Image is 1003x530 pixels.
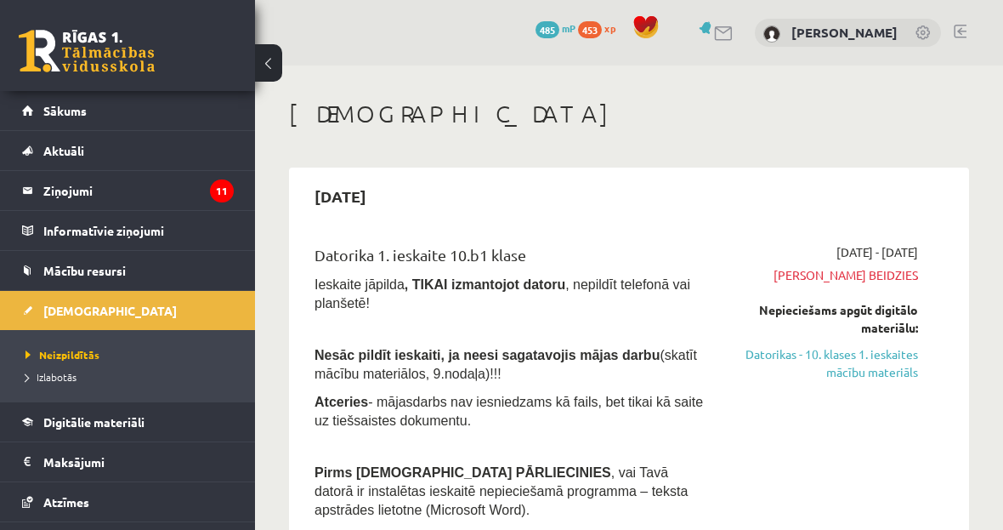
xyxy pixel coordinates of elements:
[22,171,234,210] a: Ziņojumi11
[210,180,234,202] i: 11
[22,251,234,290] a: Mācību resursi
[314,348,697,381] span: (skatīt mācību materiālos, 9.nodaļa)!!!
[289,100,969,128] h1: [DEMOGRAPHIC_DATA]
[314,243,708,275] div: Datorika 1. ieskaite 10.b1 klase
[578,21,602,38] span: 453
[314,465,688,517] span: , vai Tavā datorā ir instalētas ieskaitē nepieciešamā programma – teksta apstrādes lietotne (Micr...
[25,369,238,385] a: Izlabotās
[43,303,177,318] span: [DEMOGRAPHIC_DATA]
[22,131,234,170] a: Aktuāli
[734,345,918,381] a: Datorikas - 10. klases 1. ieskaites mācību materiāls
[19,30,155,72] a: Rīgas 1. Tālmācības vidusskola
[22,211,234,250] a: Informatīvie ziņojumi
[314,465,611,480] span: Pirms [DEMOGRAPHIC_DATA] PĀRLIECINIES
[43,414,144,430] span: Digitālie materiāli
[22,91,234,130] a: Sākums
[43,171,234,210] legend: Ziņojumi
[604,21,615,35] span: xp
[791,24,898,41] a: [PERSON_NAME]
[43,494,89,510] span: Atzīmes
[22,402,234,442] a: Digitālie materiāli
[297,176,383,216] h2: [DATE]
[314,395,703,428] span: - mājasdarbs nav iesniedzams kā fails, bet tikai kā saite uz tiešsaistes dokumentu.
[25,348,99,362] span: Neizpildītās
[535,21,575,35] a: 485 mP
[22,442,234,482] a: Maksājumi
[43,103,87,118] span: Sākums
[535,21,559,38] span: 485
[578,21,624,35] a: 453 xp
[405,277,565,292] b: , TIKAI izmantojot datoru
[22,291,234,330] a: [DEMOGRAPHIC_DATA]
[43,263,126,278] span: Mācību resursi
[734,266,918,284] span: [PERSON_NAME] beidzies
[562,21,575,35] span: mP
[314,277,690,311] span: Ieskaite jāpilda , nepildīt telefonā vai planšetē!
[25,370,76,384] span: Izlabotās
[22,482,234,521] a: Atzīmes
[734,301,918,337] div: Nepieciešams apgūt digitālo materiālu:
[314,395,368,409] b: Atceries
[43,143,84,158] span: Aktuāli
[836,243,918,261] span: [DATE] - [DATE]
[25,347,238,362] a: Neizpildītās
[763,26,780,43] img: Linda Bremze
[314,348,660,362] span: Nesāc pildīt ieskaiti, ja neesi sagatavojis mājas darbu
[43,442,234,482] legend: Maksājumi
[43,211,234,250] legend: Informatīvie ziņojumi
